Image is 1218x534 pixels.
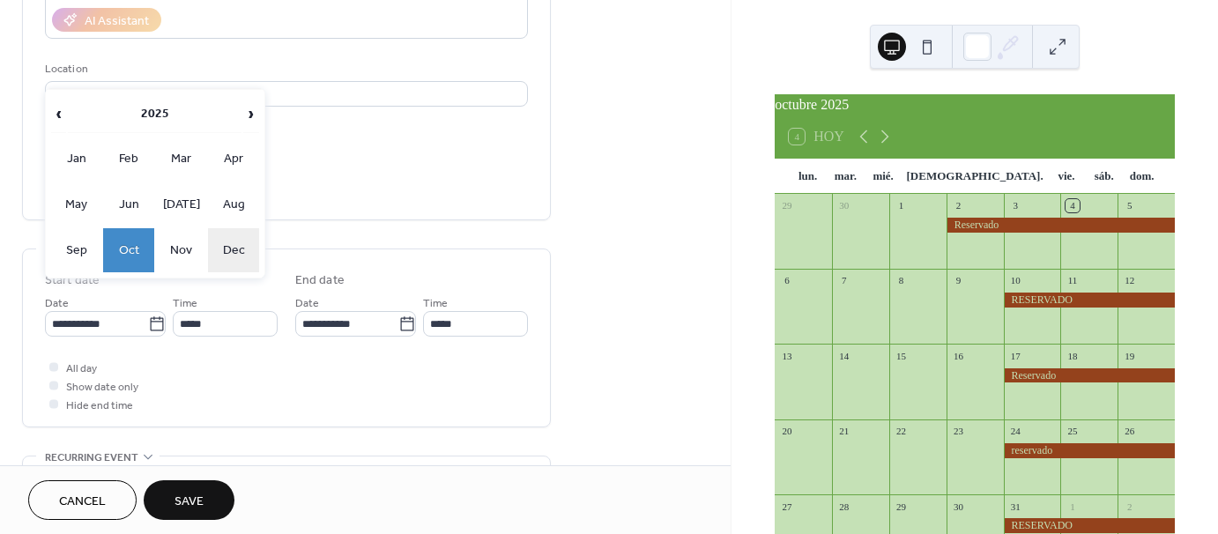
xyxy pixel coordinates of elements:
div: 17 [1009,349,1022,362]
span: Save [175,493,204,511]
div: 29 [780,199,793,212]
div: lun. [789,159,827,194]
div: 15 [895,349,908,362]
td: Nov [156,228,207,272]
div: 5 [1123,199,1136,212]
div: Reservado [1004,368,1175,383]
td: Dec [208,228,259,272]
div: RESERVADO [1004,518,1175,533]
div: 4 [1066,199,1079,212]
span: Show date only [66,378,138,397]
div: 1 [1066,500,1079,513]
span: Time [423,294,448,313]
div: 3 [1009,199,1022,212]
button: Cancel [28,480,137,520]
td: Apr [208,137,259,181]
div: 13 [780,349,793,362]
div: 2 [1123,500,1136,513]
td: May [51,182,102,226]
div: 7 [837,274,850,287]
div: End date [295,271,345,290]
div: mié. [865,159,902,194]
div: 2 [952,199,965,212]
div: 29 [895,500,908,513]
div: 9 [952,274,965,287]
div: 28 [837,500,850,513]
td: [DATE] [156,182,207,226]
span: Date [295,294,319,313]
div: Location [45,60,524,78]
td: Mar [156,137,207,181]
div: 10 [1009,274,1022,287]
div: 12 [1123,274,1136,287]
div: Start date [45,271,100,290]
span: › [244,96,258,131]
span: Recurring event [45,449,138,467]
td: Feb [103,137,154,181]
div: 30 [837,199,850,212]
td: Jun [103,182,154,226]
div: mar. [827,159,865,194]
td: Aug [208,182,259,226]
span: ‹ [52,96,66,131]
div: Reservado [947,218,1175,233]
div: sáb. [1085,159,1123,194]
div: 19 [1123,349,1136,362]
div: 8 [895,274,908,287]
div: 27 [780,500,793,513]
div: 6 [780,274,793,287]
div: RESERVADO [1004,293,1175,308]
div: 18 [1066,349,1079,362]
div: 22 [895,425,908,438]
div: vie. [1048,159,1086,194]
div: dom. [1123,159,1161,194]
div: 26 [1123,425,1136,438]
div: 24 [1009,425,1022,438]
th: 2025 [68,95,241,133]
div: 14 [837,349,850,362]
div: 16 [952,349,965,362]
button: Save [144,480,234,520]
td: Oct [103,228,154,272]
span: Cancel [59,493,106,511]
div: 23 [952,425,965,438]
div: octubre 2025 [775,94,1175,115]
span: Time [173,294,197,313]
td: Jan [51,137,102,181]
div: 21 [837,425,850,438]
div: 11 [1066,274,1079,287]
div: 30 [952,500,965,513]
td: Sep [51,228,102,272]
span: All day [66,360,97,378]
div: reservado [1004,443,1175,458]
div: 20 [780,425,793,438]
div: 31 [1009,500,1022,513]
div: [DEMOGRAPHIC_DATA]. [902,159,1048,194]
div: 25 [1066,425,1079,438]
span: Date [45,294,69,313]
span: Hide end time [66,397,133,415]
div: 1 [895,199,908,212]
